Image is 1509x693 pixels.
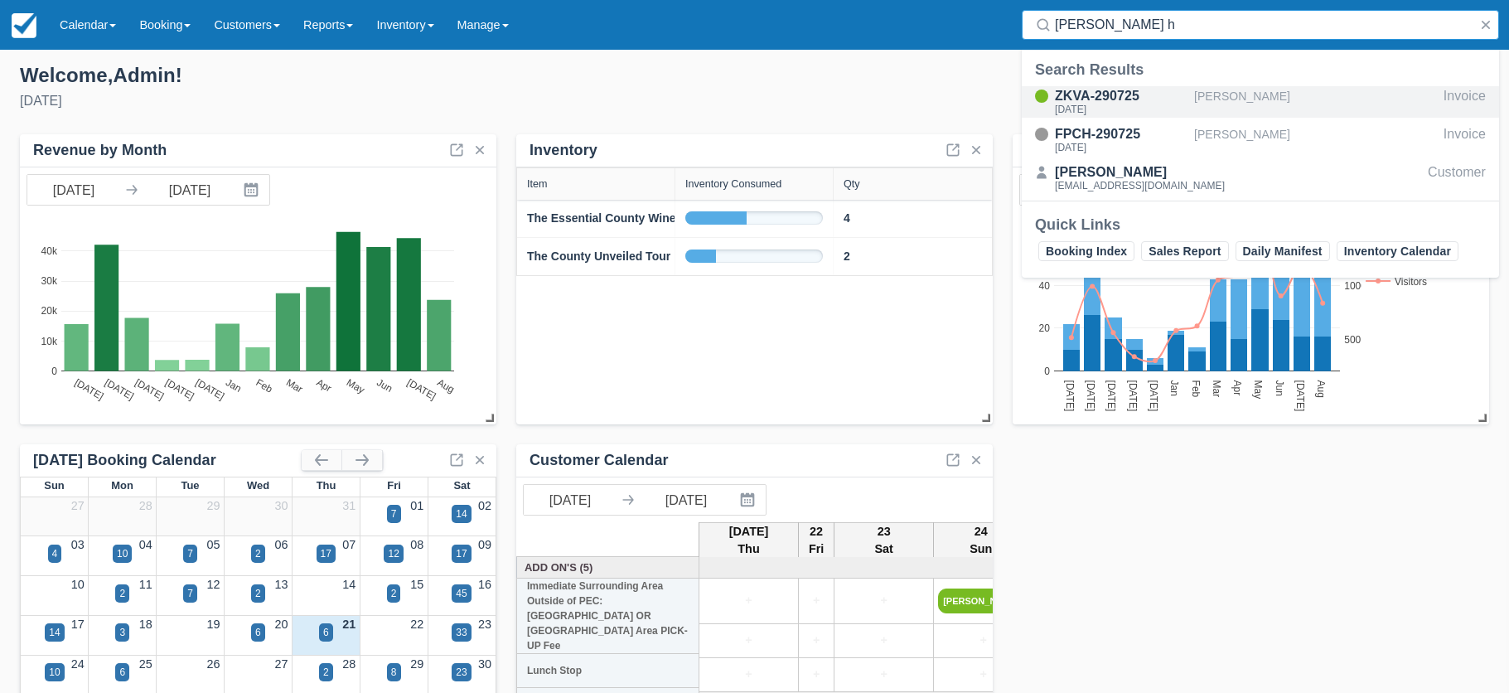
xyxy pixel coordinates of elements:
a: 29 [410,657,423,671]
input: Search ( / ) [1055,10,1473,40]
div: 7 [187,546,193,561]
a: 26 [207,657,220,671]
div: 2 [255,546,261,561]
a: 10 [71,578,85,591]
button: Interact with the calendar and add the check-in date for your trip. [236,175,269,205]
a: 11 [139,578,152,591]
input: Start Date [524,485,617,515]
a: 07 [342,538,355,551]
a: 02 [478,499,491,512]
span: Mon [111,479,133,492]
th: Lunch Stop [517,654,699,688]
a: 19 [207,618,220,631]
div: Search Results [1035,60,1486,80]
div: [DATE] Booking Calendar [33,451,302,470]
th: 22 Fri [799,522,834,559]
a: Daily Manifest [1236,241,1330,261]
a: The Essential County Wine Tour [527,210,704,227]
div: 14 [49,625,60,640]
div: [EMAIL_ADDRESS][DOMAIN_NAME] [1055,181,1225,191]
a: 05 [207,538,220,551]
a: 27 [71,499,85,512]
a: 13 [274,578,288,591]
div: 2 [391,586,397,601]
div: Invoice [1444,124,1486,156]
th: [DATE] Thu [699,522,799,559]
div: Item [527,178,548,190]
div: 6 [323,625,329,640]
a: + [704,666,794,684]
div: 12 [388,546,399,561]
a: [PERSON_NAME] [938,589,1028,613]
a: Inventory Calendar [1337,241,1458,261]
a: 18 [139,618,152,631]
div: 3 [119,625,125,640]
div: 17 [456,546,467,561]
a: 28 [139,499,152,512]
a: 15 [410,578,423,591]
a: 20 [274,618,288,631]
div: Customer Calendar [530,451,669,470]
button: Interact with the calendar and add the check-in date for your trip. [733,485,766,515]
div: 2 [323,665,329,680]
a: The County Unveiled Tour [527,248,670,265]
img: checkfront-main-nav-mini-logo.png [12,13,36,38]
div: Revenue by Month [33,141,167,160]
a: 17 [71,618,85,631]
div: ZKVA-290725 [1055,86,1187,106]
a: + [704,632,794,650]
div: 23 [456,665,467,680]
div: 45 [456,586,467,601]
input: End Date [640,485,733,515]
strong: 4 [844,211,850,225]
div: 4 [52,546,58,561]
a: + [803,592,829,610]
div: Welcome , Admin ! [20,63,742,88]
div: 7 [391,506,397,521]
div: [DATE] [1055,143,1187,153]
div: Invoice [1444,86,1486,118]
div: [DATE] [1055,104,1187,114]
span: Thu [317,479,336,492]
a: Booking Index [1038,241,1134,261]
a: 12 [207,578,220,591]
span: Fri [387,479,401,492]
a: [PERSON_NAME][EMAIL_ADDRESS][DOMAIN_NAME]Customer [1022,162,1499,194]
a: 2 [844,248,850,265]
div: 14 [456,506,467,521]
a: 27 [274,657,288,671]
a: 06 [274,538,288,551]
a: + [803,632,829,650]
a: ZKVA-290725[DATE][PERSON_NAME]Invoice [1022,86,1499,118]
a: 09 [478,538,491,551]
span: Sun [44,479,64,492]
div: Inventory Consumed [685,178,781,190]
a: 22 [410,618,423,631]
div: 17 [321,546,331,561]
a: + [803,666,829,684]
span: Sat [453,479,470,492]
a: FPCH-290725[DATE][PERSON_NAME]Invoice [1022,124,1499,156]
a: + [704,592,794,610]
div: 33 [456,625,467,640]
div: 8 [391,665,397,680]
div: Customer [1428,162,1486,194]
a: 31 [342,499,355,512]
a: 23 [478,618,491,631]
div: 6 [119,665,125,680]
th: 23 Sat [834,522,934,559]
a: 29 [207,499,220,512]
a: 03 [71,538,85,551]
a: + [839,592,929,610]
a: Add On's (5) [521,560,695,575]
a: 01 [410,499,423,512]
a: 21 [342,618,355,631]
a: Sales Report [1141,241,1228,261]
div: Qty [844,178,860,190]
div: 2 [255,586,261,601]
div: [PERSON_NAME] [1194,124,1437,156]
a: 08 [410,538,423,551]
a: 30 [478,657,491,671]
strong: The Essential County Wine Tour [527,211,704,225]
a: 24 [71,657,85,671]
